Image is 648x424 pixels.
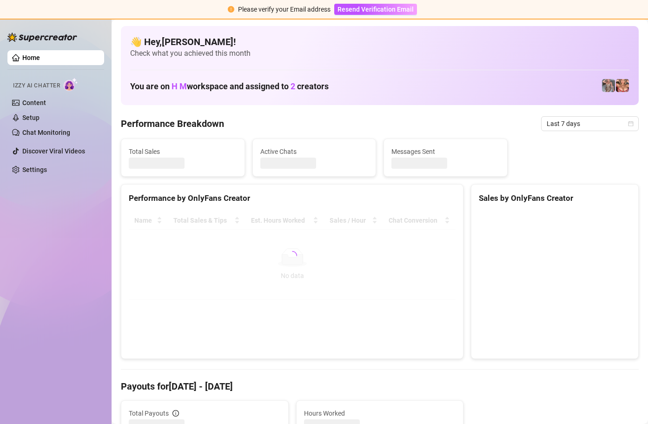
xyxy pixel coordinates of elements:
[22,99,46,106] a: Content
[130,35,629,48] h4: 👋 Hey, [PERSON_NAME] !
[628,121,634,126] span: calendar
[7,33,77,42] img: logo-BBDzfeDw.svg
[129,408,169,418] span: Total Payouts
[337,6,414,13] span: Resend Verification Email
[602,79,615,92] img: pennylondonvip
[291,81,295,91] span: 2
[22,114,40,121] a: Setup
[129,192,456,205] div: Performance by OnlyFans Creator
[391,146,500,157] span: Messages Sent
[228,6,234,13] span: exclamation-circle
[304,408,456,418] span: Hours Worked
[547,117,633,131] span: Last 7 days
[260,146,369,157] span: Active Chats
[22,54,40,61] a: Home
[334,4,417,15] button: Resend Verification Email
[616,79,629,92] img: pennylondon
[130,81,329,92] h1: You are on workspace and assigned to creators
[238,4,331,14] div: Please verify your Email address
[13,81,60,90] span: Izzy AI Chatter
[287,251,298,261] span: loading
[130,48,629,59] span: Check what you achieved this month
[22,166,47,173] a: Settings
[121,380,639,393] h4: Payouts for [DATE] - [DATE]
[172,81,187,91] span: H M
[22,129,70,136] a: Chat Monitoring
[64,78,78,91] img: AI Chatter
[22,147,85,155] a: Discover Viral Videos
[129,146,237,157] span: Total Sales
[172,410,179,417] span: info-circle
[479,192,631,205] div: Sales by OnlyFans Creator
[121,117,224,130] h4: Performance Breakdown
